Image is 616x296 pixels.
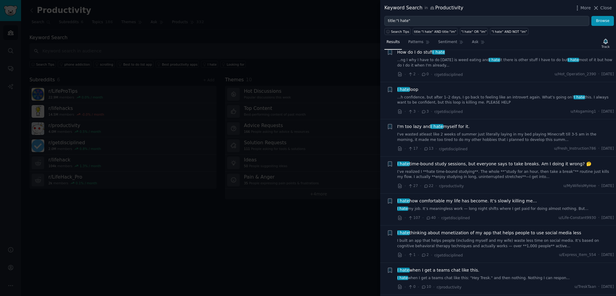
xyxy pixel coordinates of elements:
a: I'm too lazy andI hatemyself for it. [397,123,470,130]
span: 27 [408,183,418,189]
span: · [405,146,406,152]
span: · [431,108,432,115]
span: 13 [423,146,433,151]
a: I hatethinking about monetization of my app that helps people to use social media less [397,230,581,236]
span: r/productivity [439,184,464,188]
a: ...ng I why I have to do [DATE] is weed eating andI hateit there is other stuff I have to do butI... [397,58,614,68]
div: title:"I hate" AND title:"im" [414,30,457,34]
span: r/getdisciplined [434,73,463,77]
span: · [405,71,406,78]
span: u/t4sgaming1 [571,109,596,114]
span: thinking about monetization of my app that helps people to use social media less [397,230,581,236]
span: Results [387,39,400,45]
span: I hate [397,230,410,235]
a: I built an app that helps people (including myself and my wife) waste less time on social media. ... [397,238,614,249]
button: Track [599,37,612,50]
div: "I hate" OR "im" [461,30,487,34]
span: · [598,183,599,189]
span: I hate [397,87,410,92]
span: Ask [472,39,479,45]
span: · [405,215,406,221]
a: ...h confidence, but after 1–2 days, I go back to feeling like an introvert again. What’s going o... [397,95,614,105]
a: "I hate" OR "im" [460,28,488,35]
span: [DATE] [602,109,614,114]
span: · [598,284,599,290]
span: [DATE] [602,284,614,290]
span: · [420,146,421,152]
span: · [436,183,437,189]
a: I hateloop [397,86,418,93]
span: [DATE] [602,72,614,77]
span: [DATE] [602,183,614,189]
span: [DATE] [602,252,614,258]
span: [DATE] [602,146,614,151]
span: Search Tips [391,30,409,34]
span: 3 [408,109,415,114]
span: 107 [408,215,420,221]
span: · [418,71,419,78]
a: I’ve realized I **hate time-bound studying**. The whole **“study for an hour, then take a break”*... [397,169,614,180]
span: time-bound study sessions, but everyone says to take breaks. Am I doing it wrong? 🤔 [397,161,591,167]
button: Close [593,5,612,11]
span: r/getdisciplined [434,110,463,114]
span: in [424,5,428,11]
a: I've wasted atleast like 2 weeks of summer just literally laying in my bed playing Minecraft till... [397,132,614,142]
span: · [431,252,432,258]
span: r/getdisciplined [439,147,468,151]
span: loop [397,86,418,93]
a: I hatetime-bound study sessions, but everyone says to take breaks. Am I doing it wrong? 🤔 [397,161,591,167]
span: u/Fresh_Instruction786 [554,146,596,151]
div: "I hate" AND NOT "im" [491,30,527,34]
span: I hate [574,95,585,99]
span: 40 [426,215,436,221]
span: how comfortable my life has become. It’s slowly killing me… [397,198,537,204]
span: u/Express_Item_554 [559,252,596,258]
span: I hate [489,58,500,62]
span: More [581,5,591,11]
span: I hate [568,58,579,62]
span: · [405,183,406,189]
button: Browse [591,16,614,26]
span: · [598,72,599,77]
span: · [436,146,437,152]
span: · [431,71,432,78]
span: 17 [408,146,418,151]
span: I hate [397,276,408,280]
span: 2 [421,252,429,258]
span: · [598,109,599,114]
a: How do I do stuffI hate [397,49,445,55]
span: · [598,215,599,221]
span: I'm too lazy and myself for it. [397,123,470,130]
div: Track [602,45,610,49]
span: u/Life-Constant9930 [559,215,596,221]
span: · [418,284,419,290]
button: More [574,5,591,11]
a: I hatewhen I get a teams chat like this. [397,267,479,273]
span: · [420,183,421,189]
span: 22 [423,183,433,189]
span: r/productivity [437,285,461,289]
span: · [438,215,439,221]
a: Patterns [406,37,432,50]
span: u/Hot_Operation_2390 [555,72,596,77]
span: Patterns [408,39,423,45]
a: I hatemy job. It’s meaningless work — long night shifts where I get paid for doing almost nothing... [397,206,614,212]
span: 0 [421,72,429,77]
span: · [422,215,423,221]
span: I hate [397,198,410,203]
span: r/getdisciplined [441,216,470,220]
span: Sentiment [438,39,457,45]
span: [DATE] [602,215,614,221]
span: 2 [408,72,415,77]
span: 0 [408,284,415,290]
span: I hate [432,50,445,55]
span: when I get a teams chat like this. [397,267,479,273]
span: · [405,284,406,290]
span: u/TreskTaan [574,284,596,290]
a: "I hate" AND NOT "im" [490,28,528,35]
a: Ask [470,37,487,50]
span: r/getdisciplined [434,253,463,257]
div: Keyword Search Productivity [384,4,463,12]
span: I hate [430,124,444,129]
span: 10 [421,284,431,290]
